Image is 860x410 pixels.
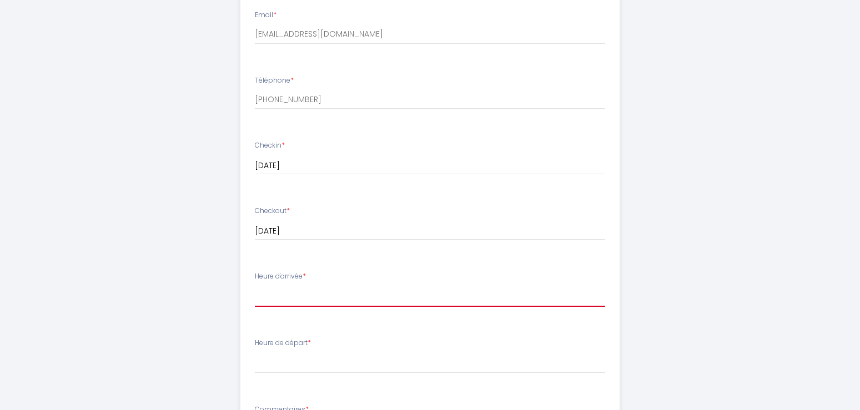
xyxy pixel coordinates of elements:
label: Heure de départ [255,338,311,348]
label: Téléphone [255,75,294,86]
label: Checkin [255,140,285,151]
label: Email [255,10,276,21]
label: Checkout [255,206,290,216]
label: Heure d'arrivée [255,271,306,282]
